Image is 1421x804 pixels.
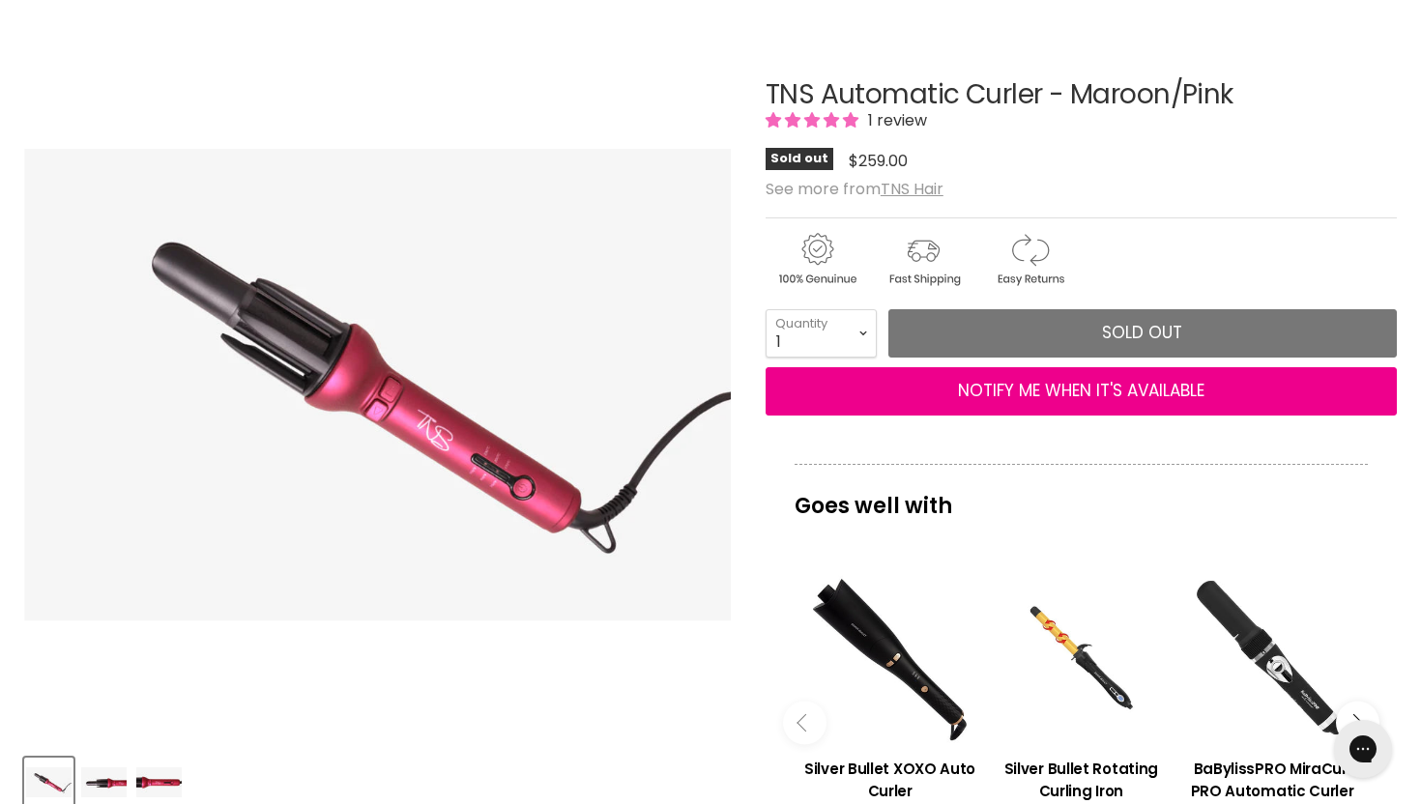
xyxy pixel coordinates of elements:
span: See more from [766,178,943,200]
p: Goes well with [795,464,1368,528]
span: Sold out [766,148,833,170]
button: NOTIFY ME WHEN IT'S AVAILABLE [766,367,1397,416]
div: TNS Automatic Curler - Maroon/Pink image. Click or Scroll to Zoom. [24,32,731,738]
img: genuine.gif [766,230,868,289]
a: TNS Hair [881,178,943,200]
select: Quantity [766,309,877,358]
img: TNS Automatic Curler - Maroon/Pink [81,767,127,798]
img: shipping.gif [872,230,974,289]
h3: Silver Bullet Rotating Curling Iron [996,758,1168,802]
span: 1 review [862,109,927,131]
iframe: Gorgias live chat messenger [1324,713,1402,785]
span: Sold out [1102,321,1182,344]
button: Sold out [888,309,1397,358]
img: returns.gif [978,230,1081,289]
h1: TNS Automatic Curler - Maroon/Pink [766,80,1397,110]
img: TNS Automatic Curler - Maroon/Pink [26,767,72,798]
span: $259.00 [849,150,908,172]
h3: Silver Bullet XOXO Auto Curler [804,758,976,802]
img: TNS Automatic Curler - Maroon/Pink [136,767,182,798]
span: 5.00 stars [766,109,862,131]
